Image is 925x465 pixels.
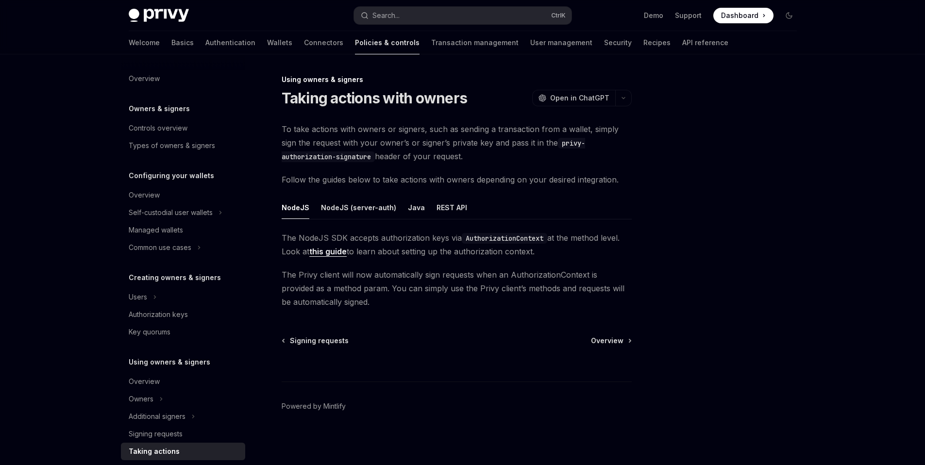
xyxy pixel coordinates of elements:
[121,186,245,204] a: Overview
[282,173,632,186] span: Follow the guides below to take actions with owners depending on your desired integration.
[282,122,632,163] span: To take actions with owners or signers, such as sending a transaction from a wallet, simply sign ...
[129,393,153,405] div: Owners
[643,31,671,54] a: Recipes
[282,268,632,309] span: The Privy client will now automatically sign requests when an AuthorizationContext is provided as...
[129,376,160,387] div: Overview
[290,336,349,346] span: Signing requests
[171,31,194,54] a: Basics
[721,11,758,20] span: Dashboard
[713,8,774,23] a: Dashboard
[675,11,702,20] a: Support
[129,428,183,440] div: Signing requests
[437,196,467,219] button: REST API
[121,373,245,390] a: Overview
[129,207,213,218] div: Self-custodial user wallets
[283,336,349,346] a: Signing requests
[129,446,180,457] div: Taking actions
[129,122,187,134] div: Controls overview
[591,336,623,346] span: Overview
[129,309,188,320] div: Authorization keys
[121,425,245,443] a: Signing requests
[682,31,728,54] a: API reference
[354,7,572,24] button: Search...CtrlK
[532,90,615,106] button: Open in ChatGPT
[205,31,255,54] a: Authentication
[372,10,400,21] div: Search...
[129,103,190,115] h5: Owners & signers
[121,137,245,154] a: Types of owners & signers
[355,31,420,54] a: Policies & controls
[129,224,183,236] div: Managed wallets
[282,75,632,84] div: Using owners & signers
[431,31,519,54] a: Transaction management
[129,73,160,84] div: Overview
[129,411,185,422] div: Additional signers
[129,291,147,303] div: Users
[267,31,292,54] a: Wallets
[121,221,245,239] a: Managed wallets
[121,70,245,87] a: Overview
[129,140,215,151] div: Types of owners & signers
[282,401,346,411] a: Powered by Mintlify
[551,12,566,19] span: Ctrl K
[604,31,632,54] a: Security
[129,9,189,22] img: dark logo
[304,31,343,54] a: Connectors
[129,242,191,253] div: Common use cases
[282,196,309,219] button: NodeJS
[121,443,245,460] a: Taking actions
[462,233,547,244] code: AuthorizationContext
[321,196,396,219] button: NodeJS (server-auth)
[129,272,221,283] h5: Creating owners & signers
[309,247,347,257] a: this guide
[781,8,797,23] button: Toggle dark mode
[550,93,609,103] span: Open in ChatGPT
[282,231,632,258] span: The NodeJS SDK accepts authorization keys via at the method level. Look at to learn about setting...
[644,11,663,20] a: Demo
[591,336,631,346] a: Overview
[121,306,245,323] a: Authorization keys
[129,170,214,182] h5: Configuring your wallets
[121,323,245,341] a: Key quorums
[121,119,245,137] a: Controls overview
[408,196,425,219] button: Java
[282,89,468,107] h1: Taking actions with owners
[129,189,160,201] div: Overview
[129,356,210,368] h5: Using owners & signers
[129,31,160,54] a: Welcome
[530,31,592,54] a: User management
[129,326,170,338] div: Key quorums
